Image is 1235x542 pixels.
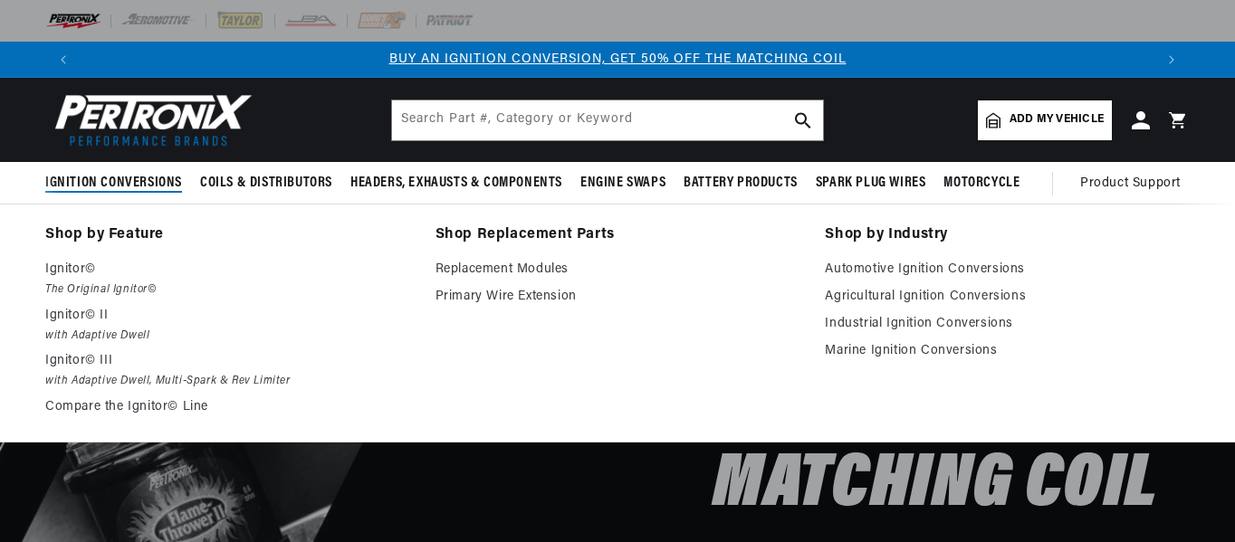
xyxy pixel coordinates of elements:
[45,396,410,418] a: Compare the Ignitor© Line
[45,89,254,151] img: Pertronix
[45,305,410,346] a: Ignitor© II with Adaptive Dwell
[825,259,1190,281] a: Automotive Ignition Conversions
[45,281,410,300] em: The Original Ignitor©
[389,52,847,66] a: BUY AN IGNITION CONVERSION, GET 50% OFF THE MATCHING COIL
[200,174,332,193] span: Coils & Distributors
[191,162,341,204] summary: Coils & Distributors
[684,174,798,193] span: Battery Products
[1154,42,1190,78] button: Translation missing: en.sections.announcements.next_announcement
[675,162,807,204] summary: Battery Products
[45,162,191,204] summary: Ignition Conversions
[825,340,1190,362] a: Marine Ignition Conversions
[1010,111,1104,128] span: Add my vehicle
[943,174,1020,193] span: Motorcycle
[825,223,1190,248] a: Shop by Industry
[580,174,665,193] span: Engine Swaps
[45,305,410,327] p: Ignitor© II
[341,162,571,204] summary: Headers, Exhausts & Components
[1080,162,1190,205] summary: Product Support
[45,327,410,346] em: with Adaptive Dwell
[978,100,1112,140] a: Add my vehicle
[436,259,800,281] a: Replacement Modules
[436,286,800,308] a: Primary Wire Extension
[45,259,410,300] a: Ignitor© The Original Ignitor©
[350,174,562,193] span: Headers, Exhausts & Components
[825,313,1190,335] a: Industrial Ignition Conversions
[45,223,410,248] a: Shop by Feature
[384,257,1158,518] h2: Buy an Ignition Conversion, Get 50% off the Matching Coil
[436,223,800,248] a: Shop Replacement Parts
[45,350,410,391] a: Ignitor© III with Adaptive Dwell, Multi-Spark & Rev Limiter
[81,50,1154,70] div: 1 of 3
[45,350,410,372] p: Ignitor© III
[571,162,675,204] summary: Engine Swaps
[825,286,1190,308] a: Agricultural Ignition Conversions
[45,174,182,193] span: Ignition Conversions
[45,42,81,78] button: Translation missing: en.sections.announcements.previous_announcement
[45,259,410,281] p: Ignitor©
[783,100,823,140] button: search button
[807,162,935,204] summary: Spark Plug Wires
[1080,174,1181,194] span: Product Support
[392,100,823,140] input: Search Part #, Category or Keyword
[934,162,1029,204] summary: Motorcycle
[45,372,410,391] em: with Adaptive Dwell, Multi-Spark & Rev Limiter
[816,174,926,193] span: Spark Plug Wires
[81,50,1154,70] div: Announcement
